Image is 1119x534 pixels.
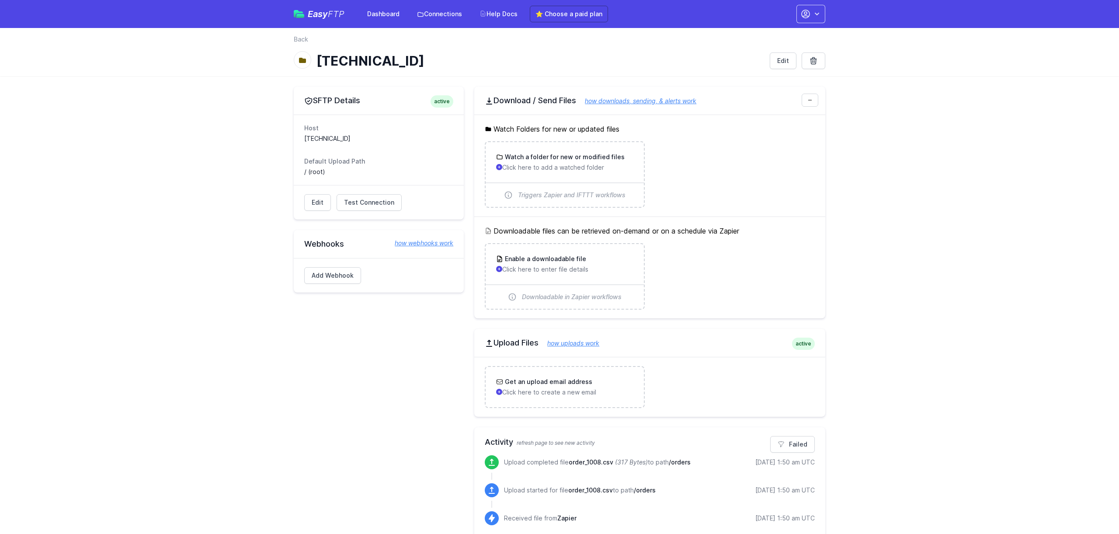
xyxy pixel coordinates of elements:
img: easyftp_logo.png [294,10,304,18]
a: Dashboard [362,6,405,22]
h3: Enable a downloadable file [503,255,586,263]
p: Received file from [504,514,577,523]
span: /orders [669,458,691,466]
a: Connections [412,6,467,22]
span: /orders [634,486,656,494]
a: how uploads work [539,339,599,347]
a: ⭐ Choose a paid plan [530,6,608,22]
span: Downloadable in Zapier workflows [522,293,622,301]
a: Enable a downloadable file Click here to enter file details Downloadable in Zapier workflows [486,244,643,309]
h3: Get an upload email address [503,377,592,386]
h3: Watch a folder for new or modified files [503,153,625,161]
span: order_1008.csv [569,458,613,466]
h2: SFTP Details [304,95,453,106]
a: how downloads, sending, & alerts work [576,97,696,105]
a: Help Docs [474,6,523,22]
span: active [431,95,453,108]
p: Click here to create a new email [496,388,633,397]
p: Upload started for file to path [504,486,656,495]
p: Click here to enter file details [496,265,633,274]
span: refresh page to see new activity [517,440,595,446]
i: (317 Bytes) [615,458,648,466]
a: Edit [304,194,331,211]
dt: Default Upload Path [304,157,453,166]
p: Click here to add a watched folder [496,163,633,172]
h2: Activity [485,436,815,448]
a: Watch a folder for new or modified files Click here to add a watched folder Triggers Zapier and I... [486,142,643,207]
a: Test Connection [337,194,402,211]
dd: / (root) [304,168,453,176]
dd: [TECHNICAL_ID] [304,134,453,143]
a: Add Webhook [304,267,361,284]
div: [DATE] 1:50 am UTC [755,514,815,523]
a: how webhooks work [386,239,453,248]
a: Failed [770,436,815,453]
h1: [TECHNICAL_ID] [316,53,763,69]
a: Get an upload email address Click here to create a new email [486,367,643,407]
p: Upload completed file to path [504,458,691,467]
h5: Watch Folders for new or updated files [485,124,815,134]
span: FTP [328,9,344,19]
div: [DATE] 1:50 am UTC [755,458,815,467]
span: order_1008.csv [568,486,613,494]
span: Zapier [557,514,577,522]
a: Edit [770,52,796,69]
h2: Download / Send Files [485,95,815,106]
nav: Breadcrumb [294,35,825,49]
span: active [792,338,815,350]
div: [DATE] 1:50 am UTC [755,486,815,495]
a: EasyFTP [294,10,344,18]
a: Back [294,35,308,44]
span: Triggers Zapier and IFTTT workflows [518,191,626,199]
h2: Upload Files [485,338,815,348]
span: Easy [308,10,344,18]
h2: Webhooks [304,239,453,249]
dt: Host [304,124,453,133]
h5: Downloadable files can be retrieved on-demand or on a schedule via Zapier [485,226,815,236]
span: Test Connection [344,198,394,207]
